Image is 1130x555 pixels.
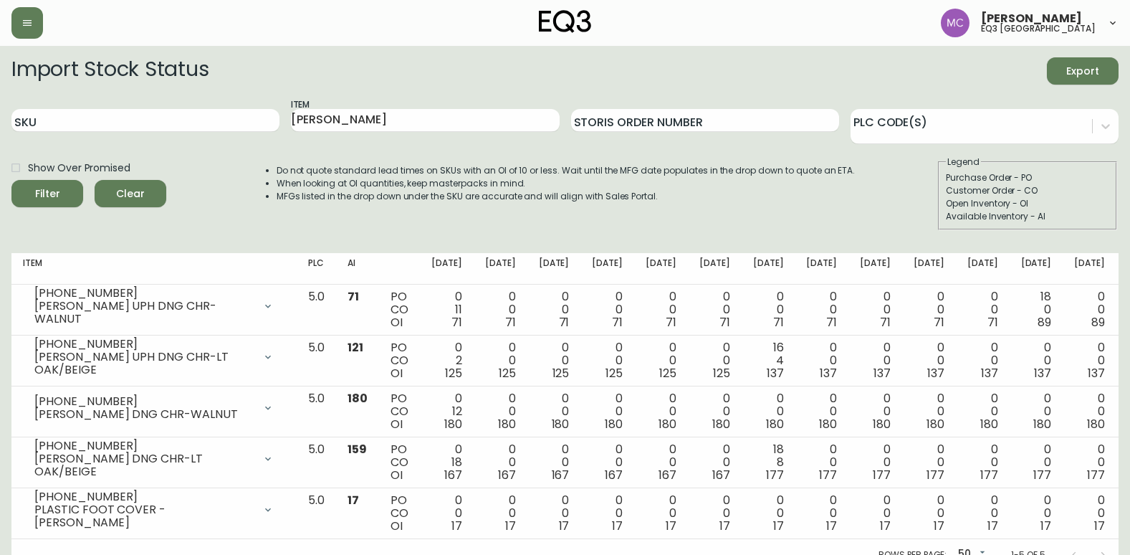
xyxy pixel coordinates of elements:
span: 17 [505,518,516,534]
button: Filter [11,180,83,207]
div: 0 0 [431,494,462,533]
span: 17 [826,518,837,534]
div: 0 0 [806,494,837,533]
div: 0 0 [967,290,998,329]
div: 0 0 [914,290,944,329]
li: When looking at OI quantities, keep masterpacks in mind. [277,177,856,190]
div: 0 0 [1021,341,1052,380]
div: 16 4 [753,341,784,380]
th: [DATE] [1010,253,1063,285]
span: 177 [1087,467,1105,483]
div: 0 0 [539,341,570,380]
div: 0 0 [646,341,676,380]
div: [PHONE_NUMBER][PERSON_NAME] DNG CHR-LT OAK/BEIGE [23,443,285,475]
div: 0 0 [860,494,891,533]
div: Filter [35,185,60,203]
th: [DATE] [848,253,902,285]
div: [PERSON_NAME] DNG CHR-WALNUT [34,408,254,421]
span: 121 [348,339,363,356]
span: 17 [1094,518,1105,534]
div: [PHONE_NUMBER]PLASTIC FOOT COVER - [PERSON_NAME] [23,494,285,526]
span: 17 [987,518,998,534]
span: 177 [926,467,944,483]
span: OI [391,314,403,331]
div: 0 12 [431,392,462,431]
button: Clear [95,180,166,207]
span: 71 [451,314,462,331]
div: 0 0 [699,443,730,482]
span: 71 [348,288,359,305]
div: 0 0 [699,290,730,329]
span: 180 [873,416,891,432]
div: 0 0 [914,494,944,533]
div: 18 0 [1021,290,1052,329]
span: 71 [826,314,837,331]
span: 159 [348,441,367,457]
td: 5.0 [297,285,336,336]
span: 177 [1033,467,1051,483]
span: 180 [819,416,837,432]
div: 0 0 [539,494,570,533]
span: 177 [980,467,998,483]
span: 177 [873,467,891,483]
th: [DATE] [688,253,742,285]
div: 0 0 [914,443,944,482]
td: 5.0 [297,437,336,488]
div: [PERSON_NAME] UPH DNG CHR-LT OAK/BEIGE [34,351,254,376]
span: 177 [766,467,784,483]
div: 0 0 [1021,494,1052,533]
th: [DATE] [634,253,688,285]
div: 0 0 [1021,392,1052,431]
div: 0 0 [646,443,676,482]
span: 89 [1038,314,1051,331]
div: 0 0 [860,392,891,431]
span: 137 [820,365,837,381]
span: 180 [348,390,368,407]
span: 17 [1040,518,1051,534]
div: 0 0 [699,341,730,380]
li: MFGs listed in the drop down under the SKU are accurate and will align with Sales Portal. [277,190,856,203]
div: [PHONE_NUMBER] [34,440,254,452]
div: PO CO [391,494,408,533]
div: 0 0 [967,392,998,431]
div: 0 0 [753,494,784,533]
span: 17 [612,518,623,534]
div: 0 0 [753,290,784,329]
div: 0 0 [485,392,516,431]
div: 0 0 [539,290,570,329]
span: OI [391,365,403,381]
span: 167 [712,467,730,483]
span: 167 [498,467,516,483]
div: Available Inventory - AI [946,210,1109,223]
div: [PHONE_NUMBER] [34,395,254,408]
span: 125 [713,365,730,381]
span: 89 [1091,314,1105,331]
span: 167 [444,467,462,483]
div: 0 0 [753,392,784,431]
div: 0 0 [1074,290,1105,329]
span: 71 [666,314,676,331]
div: 0 0 [539,443,570,482]
th: [DATE] [474,253,527,285]
div: 0 0 [1074,341,1105,380]
div: 0 0 [860,290,891,329]
legend: Legend [946,156,981,169]
span: 17 [719,518,730,534]
div: 0 0 [806,290,837,329]
span: 180 [1033,416,1051,432]
span: 17 [666,518,676,534]
span: Clear [106,185,155,203]
span: 125 [552,365,570,381]
th: [DATE] [580,253,634,285]
div: PO CO [391,290,408,329]
div: Open Inventory - OI [946,197,1109,210]
span: 17 [773,518,784,534]
img: logo [539,10,592,33]
span: 180 [712,416,730,432]
span: 180 [444,416,462,432]
span: OI [391,416,403,432]
div: PLASTIC FOOT COVER - [PERSON_NAME] [34,503,254,529]
div: 0 0 [860,443,891,482]
h2: Import Stock Status [11,57,209,85]
div: [PHONE_NUMBER][PERSON_NAME] UPH DNG CHR-WALNUT [23,290,285,322]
